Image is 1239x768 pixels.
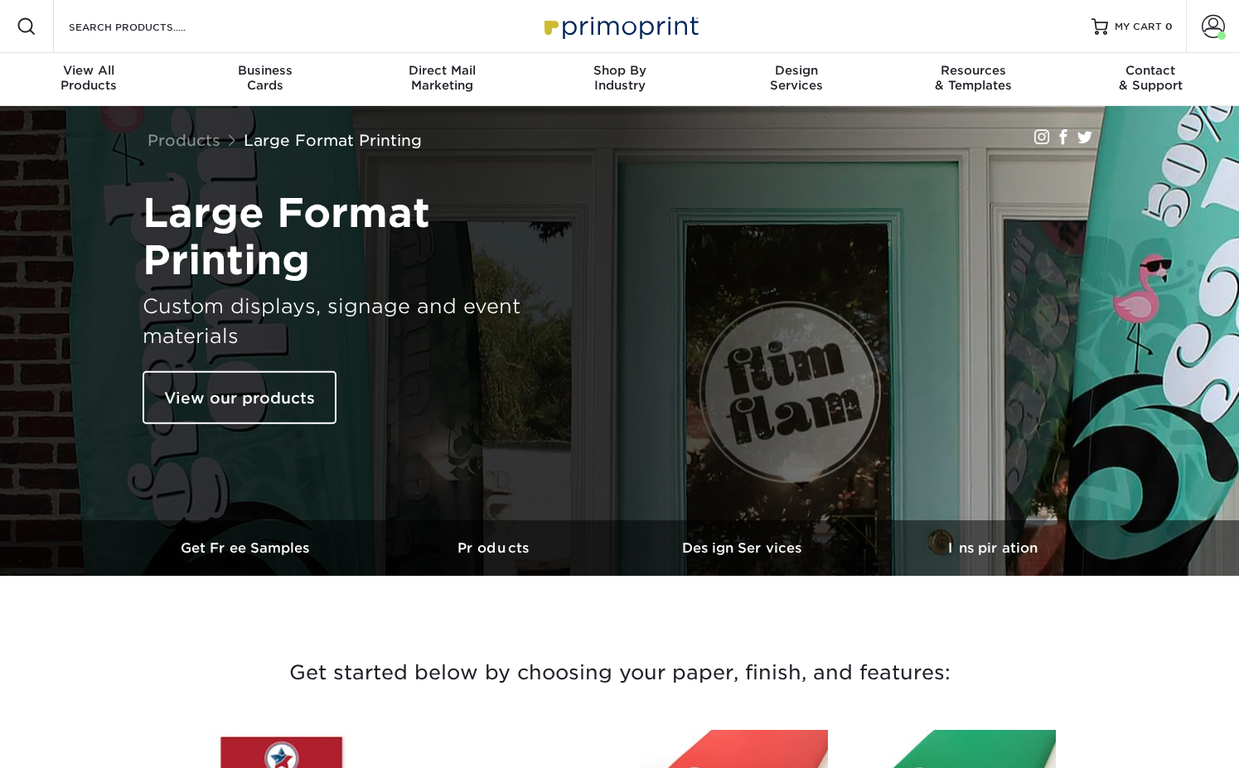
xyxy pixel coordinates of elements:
[885,63,1062,93] div: & Templates
[885,63,1062,78] span: Resources
[869,540,1117,556] h3: Inspiration
[135,635,1105,710] h3: Get started below by choosing your paper, finish, and features:
[177,63,355,78] span: Business
[620,540,869,556] h3: Design Services
[143,371,336,424] a: View our products
[1062,53,1239,106] a: Contact& Support
[371,520,620,576] a: Products
[531,63,709,93] div: Industry
[869,520,1117,576] a: Inspiration
[1062,63,1239,93] div: & Support
[177,63,355,93] div: Cards
[537,8,703,44] img: Primoprint
[708,63,885,78] span: Design
[708,63,885,93] div: Services
[123,540,371,556] h3: Get Free Samples
[1165,21,1173,32] span: 0
[148,131,220,149] a: Products
[371,540,620,556] h3: Products
[885,53,1062,106] a: Resources& Templates
[1062,63,1239,78] span: Contact
[531,63,709,78] span: Shop By
[244,131,422,149] a: Large Format Printing
[531,53,709,106] a: Shop ByIndustry
[143,292,557,351] h3: Custom displays, signage and event materials
[620,520,869,576] a: Design Services
[354,63,531,93] div: Marketing
[123,520,371,576] a: Get Free Samples
[354,53,531,106] a: Direct MailMarketing
[67,17,229,36] input: SEARCH PRODUCTS.....
[708,53,885,106] a: DesignServices
[177,53,355,106] a: BusinessCards
[1115,20,1162,34] span: MY CART
[354,63,531,78] span: Direct Mail
[143,189,557,284] h1: Large Format Printing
